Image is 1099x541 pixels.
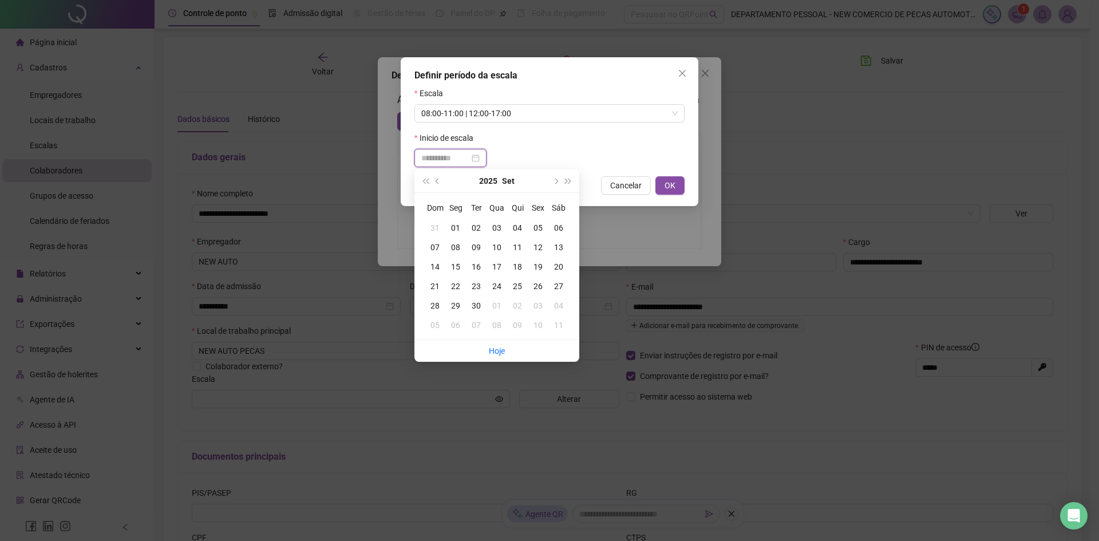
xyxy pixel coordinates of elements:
div: 26 [528,280,548,293]
div: 25 [507,280,528,293]
div: 04 [507,222,528,234]
div: 05 [528,222,548,234]
div: 29 [445,299,466,312]
th: Sáb [548,198,569,218]
td: 2025-09-28 [425,296,445,315]
td: 2025-09-30 [466,296,487,315]
div: 01 [445,222,466,234]
td: 2025-09-14 [425,257,445,277]
div: 01 [487,299,507,312]
td: 2025-10-01 [487,296,507,315]
td: 2025-08-31 [425,218,445,238]
td: 2025-09-21 [425,277,445,296]
td: 2025-09-16 [466,257,487,277]
td: 2025-10-11 [548,315,569,335]
button: next-year [549,169,562,192]
td: 2025-10-09 [507,315,528,335]
div: 09 [466,241,487,254]
td: 2025-09-04 [507,218,528,238]
th: Qui [507,198,528,218]
td: 2025-09-15 [445,257,466,277]
td: 2025-09-24 [487,277,507,296]
td: 2025-10-04 [548,296,569,315]
td: 2025-10-02 [507,296,528,315]
div: 20 [548,260,569,273]
div: 12 [528,241,548,254]
td: 2025-09-02 [466,218,487,238]
div: 23 [466,280,487,293]
div: 27 [548,280,569,293]
div: 16 [466,260,487,273]
td: 2025-10-05 [425,315,445,335]
td: 2025-10-03 [528,296,548,315]
div: 13 [548,241,569,254]
div: 22 [445,280,466,293]
th: Qua [487,198,507,218]
td: 2025-09-05 [528,218,548,238]
div: 07 [466,319,487,331]
div: 05 [425,319,445,331]
td: 2025-09-07 [425,238,445,257]
div: 14 [425,260,445,273]
button: month panel [502,169,515,192]
button: Cancelar [601,176,651,195]
td: 2025-09-23 [466,277,487,296]
td: 2025-09-06 [548,218,569,238]
div: 21 [425,280,445,293]
button: super-next-year [562,169,575,192]
div: 31 [425,222,445,234]
th: Dom [425,198,445,218]
div: 24 [487,280,507,293]
button: Close [673,64,691,82]
div: Definir período da escala [414,69,685,82]
td: 2025-09-20 [548,257,569,277]
div: 18 [507,260,528,273]
div: 02 [466,222,487,234]
div: 10 [528,319,548,331]
td: 2025-10-06 [445,315,466,335]
span: 08:00-11:00 | 12:00-17:00 [421,105,678,122]
div: 06 [548,222,569,234]
div: 19 [528,260,548,273]
td: 2025-09-08 [445,238,466,257]
div: 10 [487,241,507,254]
td: 2025-09-13 [548,238,569,257]
td: 2025-09-19 [528,257,548,277]
div: 28 [425,299,445,312]
label: Escala [414,87,450,100]
td: 2025-09-03 [487,218,507,238]
td: 2025-09-17 [487,257,507,277]
span: close [678,69,687,78]
button: OK [655,176,685,195]
td: 2025-10-07 [466,315,487,335]
th: Ter [466,198,487,218]
td: 2025-09-10 [487,238,507,257]
div: 04 [548,299,569,312]
div: 11 [507,241,528,254]
div: 02 [507,299,528,312]
td: 2025-09-11 [507,238,528,257]
td: 2025-09-12 [528,238,548,257]
th: Seg [445,198,466,218]
div: 11 [548,319,569,331]
th: Sex [528,198,548,218]
div: 03 [528,299,548,312]
a: Hoje [489,346,505,356]
button: super-prev-year [419,169,432,192]
div: 07 [425,241,445,254]
td: 2025-09-22 [445,277,466,296]
div: 08 [445,241,466,254]
button: prev-year [432,169,444,192]
div: Open Intercom Messenger [1060,502,1088,530]
td: 2025-09-25 [507,277,528,296]
div: 30 [466,299,487,312]
td: 2025-09-01 [445,218,466,238]
div: 15 [445,260,466,273]
td: 2025-09-09 [466,238,487,257]
div: 08 [487,319,507,331]
label: Inicio de escala [414,132,481,144]
div: 09 [507,319,528,331]
div: 17 [487,260,507,273]
td: 2025-09-18 [507,257,528,277]
span: Cancelar [610,179,642,192]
